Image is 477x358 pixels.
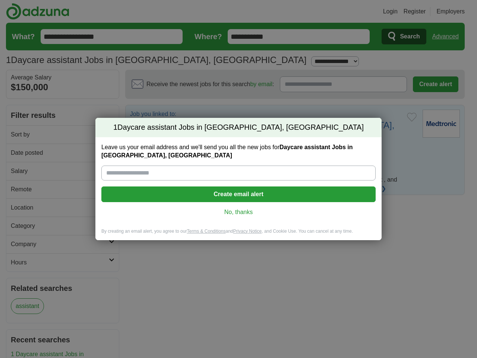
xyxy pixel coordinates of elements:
[233,229,262,234] a: Privacy Notice
[187,229,225,234] a: Terms & Conditions
[113,122,117,133] span: 1
[107,208,370,216] a: No, thanks
[95,228,382,241] div: By creating an email alert, you agree to our and , and Cookie Use. You can cancel at any time.
[101,144,353,158] strong: Daycare assistant Jobs in [GEOGRAPHIC_DATA], [GEOGRAPHIC_DATA]
[95,118,382,137] h2: Daycare assistant Jobs in [GEOGRAPHIC_DATA], [GEOGRAPHIC_DATA]
[101,143,376,160] label: Leave us your email address and we'll send you all the new jobs for
[101,186,376,202] button: Create email alert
